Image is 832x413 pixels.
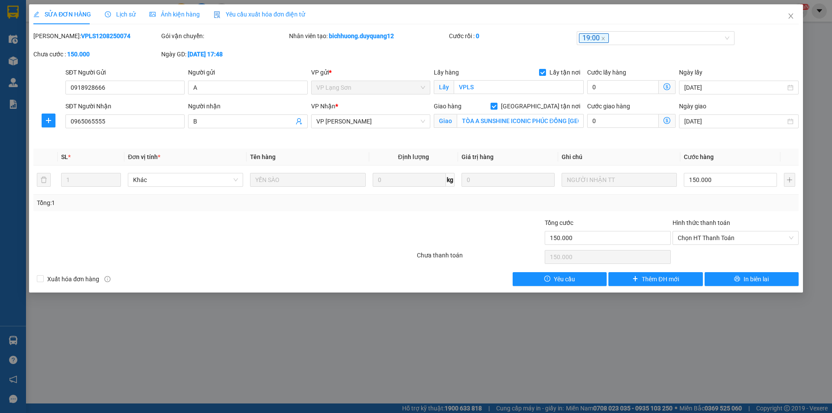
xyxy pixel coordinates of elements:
b: 0 [476,33,479,39]
span: close [787,13,794,20]
input: VD: Bàn, Ghế [250,173,365,187]
span: printer [734,276,740,283]
button: plus [42,114,55,127]
span: VP Nhận [311,103,335,110]
input: Lấy tận nơi [454,80,584,94]
button: plus [784,173,795,187]
span: Lấy hàng [434,69,459,76]
span: [GEOGRAPHIC_DATA] tận nơi [497,101,584,111]
div: Tổng: 1 [37,198,321,208]
span: edit [33,11,39,17]
span: Ảnh kiện hàng [149,11,200,18]
label: Cước giao hàng [587,103,630,110]
span: In biên lai [744,274,769,284]
span: Lấy tận nơi [546,68,584,77]
button: printerIn biên lai [705,272,799,286]
span: Giao hàng [434,103,461,110]
span: user-add [296,118,302,125]
span: Lấy [434,80,454,94]
label: Ngày lấy [679,69,702,76]
span: plus [632,276,638,283]
label: Ngày giao [679,103,706,110]
span: Khác [133,173,238,186]
span: Tên hàng [250,153,276,160]
button: delete [37,173,51,187]
img: icon [214,11,221,18]
b: 150.000 [67,51,90,58]
span: Yêu cầu xuất hóa đơn điện tử [214,11,305,18]
div: SĐT Người Nhận [65,101,185,111]
span: 19:00 [579,33,609,43]
span: dollar-circle [663,83,670,90]
input: 0 [461,173,555,187]
span: Tổng cước [545,219,573,226]
span: Xuất hóa đơn hàng [44,274,103,284]
span: SỬA ĐƠN HÀNG [33,11,91,18]
span: Lịch sử [105,11,136,18]
input: Ngày giao [684,117,785,126]
div: Chưa thanh toán [416,250,544,266]
div: Nhân viên tạo: [289,31,447,41]
span: Yêu cầu [554,274,575,284]
div: Người nhận [188,101,307,111]
span: Định lượng [398,153,429,160]
span: Giao [434,114,457,128]
div: SĐT Người Gửi [65,68,185,77]
span: info-circle [104,276,110,282]
b: VPLS1208250074 [81,33,130,39]
button: Close [779,4,803,29]
div: Chưa cước : [33,49,159,59]
span: VP Minh Khai [316,115,425,128]
span: picture [149,11,156,17]
label: Cước lấy hàng [587,69,626,76]
button: exclamation-circleYêu cầu [513,272,607,286]
div: Người gửi [188,68,307,77]
b: bichhuong.duyquang12 [329,33,394,39]
span: dollar-circle [663,117,670,124]
span: SL [61,153,68,160]
div: VP gửi [311,68,430,77]
span: Cước hàng [684,153,714,160]
button: plusThêm ĐH mới [608,272,702,286]
div: Ngày GD: [161,49,287,59]
span: plus [42,117,55,124]
span: VP Lạng Sơn [316,81,425,94]
label: Hình thức thanh toán [673,219,730,226]
input: Ghi Chú [562,173,677,187]
input: Cước lấy hàng [587,80,659,94]
span: kg [446,173,455,187]
span: exclamation-circle [544,276,550,283]
th: Ghi chú [558,149,680,166]
span: Giá trị hàng [461,153,494,160]
span: Chọn HT Thanh Toán [678,231,793,244]
span: clock-circle [105,11,111,17]
div: Gói vận chuyển: [161,31,287,41]
span: close [601,36,605,41]
input: Giao tận nơi [457,114,584,128]
div: Cước rồi : [449,31,575,41]
b: [DATE] 17:48 [188,51,223,58]
span: Thêm ĐH mới [642,274,679,284]
input: Ngày lấy [684,83,785,92]
span: Đơn vị tính [128,153,160,160]
input: Cước giao hàng [587,114,659,128]
div: [PERSON_NAME]: [33,31,159,41]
